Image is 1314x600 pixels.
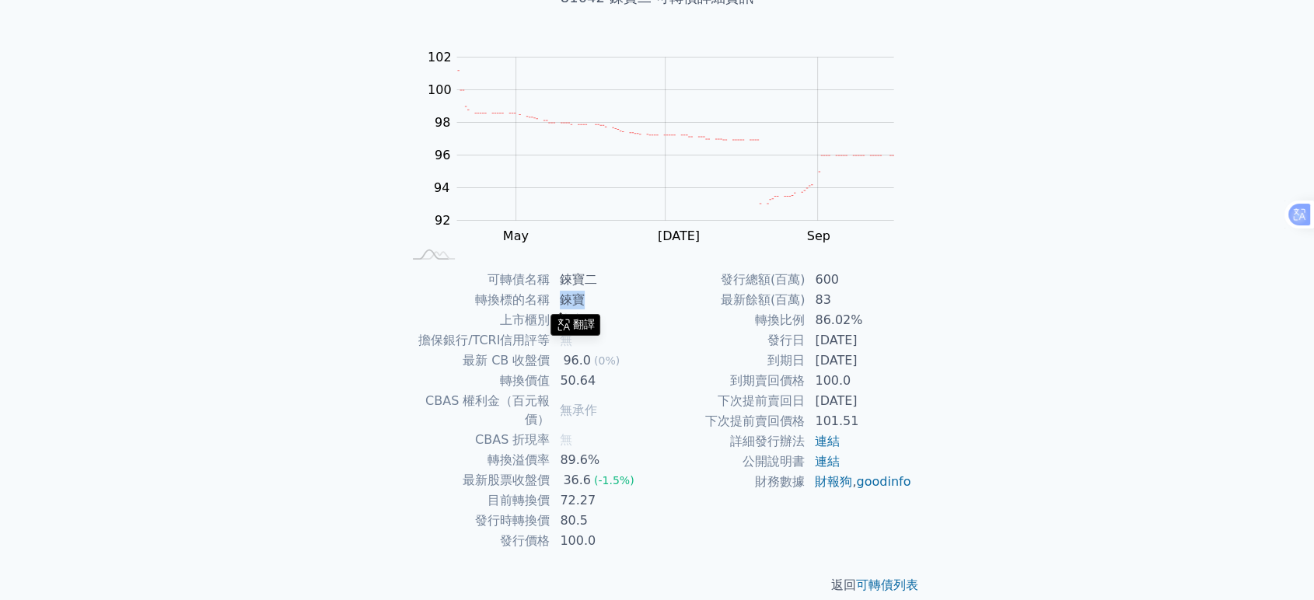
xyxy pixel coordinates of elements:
td: 600 [806,270,912,290]
td: 擔保銀行/TCRI信用評等 [402,330,550,351]
span: 無 [560,333,572,347]
td: [DATE] [806,330,912,351]
span: 無 [560,432,572,447]
td: 86.02% [806,310,912,330]
a: 連結 [815,434,840,448]
td: 可轉債名稱 [402,270,550,290]
td: [DATE] [806,391,912,411]
tspan: 96 [435,148,450,162]
td: 財務數據 [657,472,806,492]
a: 連結 [815,454,840,469]
td: CBAS 折現率 [402,430,550,450]
td: 下次提前賣回價格 [657,411,806,431]
td: 轉換標的名稱 [402,290,550,310]
td: 到期賣回價格 [657,371,806,391]
td: 到期日 [657,351,806,371]
td: 詳細發行辦法 [657,431,806,452]
td: 錸寶二 [550,270,657,290]
span: (0%) [594,354,620,367]
td: 50.64 [550,371,657,391]
a: 可轉債列表 [856,577,918,592]
td: 最新餘額(百萬) [657,290,806,310]
td: 下次提前賣回日 [657,391,806,411]
tspan: 98 [435,115,450,130]
a: goodinfo [856,474,910,489]
td: CBAS 權利金（百元報價） [402,391,550,430]
div: 36.6 [560,471,594,490]
td: 錸寶 [550,290,657,310]
td: 最新股票收盤價 [402,470,550,490]
td: 發行日 [657,330,806,351]
tspan: May [503,228,529,243]
td: 轉換價值 [402,371,550,391]
span: (-1.5%) [594,474,634,487]
td: 最新 CB 收盤價 [402,351,550,371]
td: 公開說明書 [657,452,806,472]
td: , [806,472,912,492]
td: 上市 [550,310,657,330]
span: 無承作 [560,403,597,417]
tspan: 92 [435,213,450,228]
td: 上市櫃別 [402,310,550,330]
p: 返回 [383,576,931,595]
td: 80.5 [550,511,657,531]
td: 101.51 [806,411,912,431]
div: 96.0 [560,351,594,370]
td: [DATE] [806,351,912,371]
tspan: 100 [428,82,452,97]
td: 83 [806,290,912,310]
tspan: [DATE] [658,228,700,243]
a: 財報狗 [815,474,852,489]
td: 發行總額(百萬) [657,270,806,290]
td: 100.0 [550,531,657,551]
td: 72.27 [550,490,657,511]
td: 89.6% [550,450,657,470]
td: 發行價格 [402,531,550,551]
td: 目前轉換價 [402,490,550,511]
tspan: Sep [807,228,830,243]
tspan: 102 [428,50,452,65]
td: 發行時轉換價 [402,511,550,531]
td: 轉換比例 [657,310,806,330]
td: 轉換溢價率 [402,450,550,470]
g: Chart [419,50,917,243]
tspan: 94 [434,180,449,195]
td: 100.0 [806,371,912,391]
